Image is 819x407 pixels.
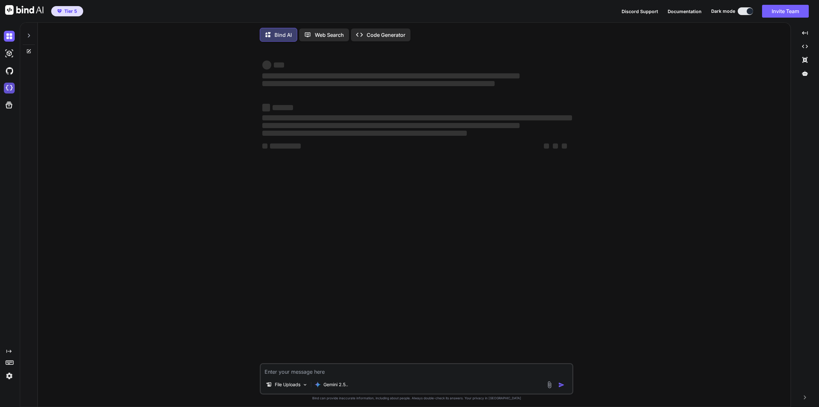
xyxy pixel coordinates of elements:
[275,381,300,388] p: File Uploads
[546,381,553,388] img: attachment
[367,31,405,39] p: Code Generator
[64,8,77,14] span: Tier 5
[544,143,549,149] span: ‌
[262,123,519,128] span: ‌
[262,73,519,78] span: ‌
[5,5,44,15] img: Bind AI
[558,382,565,388] img: icon
[4,48,15,59] img: darkAi-studio
[4,370,15,381] img: settings
[668,8,702,15] button: Documentation
[270,143,301,149] span: ‌
[260,396,573,401] p: Bind can provide inaccurate information, including about people. Always double-check its answers....
[262,104,270,111] span: ‌
[262,131,467,136] span: ‌
[562,143,567,149] span: ‌
[315,31,344,39] p: Web Search
[314,381,321,388] img: Gemini 2.5 flash
[262,81,495,86] span: ‌
[762,5,809,18] button: Invite Team
[622,8,658,15] button: Discord Support
[323,381,348,388] p: Gemini 2.5..
[57,9,62,13] img: premium
[262,115,572,120] span: ‌
[622,9,658,14] span: Discord Support
[711,8,735,14] span: Dark mode
[302,382,308,387] img: Pick Models
[553,143,558,149] span: ‌
[4,83,15,94] img: cloudideIcon
[668,9,702,14] span: Documentation
[4,31,15,42] img: darkChat
[4,65,15,76] img: githubDark
[274,31,292,39] p: Bind AI
[274,62,284,68] span: ‌
[262,143,267,149] span: ‌
[262,61,271,69] span: ‌
[273,105,293,110] span: ‌
[51,6,83,16] button: premiumTier 5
